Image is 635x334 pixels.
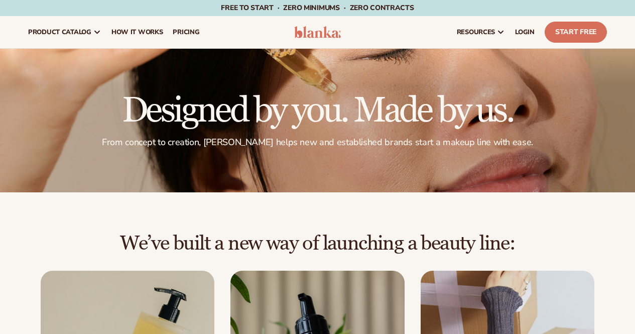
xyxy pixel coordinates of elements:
[23,16,106,48] a: product catalog
[28,93,607,129] h1: Designed by you. Made by us.
[111,28,163,36] span: How It Works
[168,16,204,48] a: pricing
[221,3,414,13] span: Free to start · ZERO minimums · ZERO contracts
[510,16,540,48] a: LOGIN
[452,16,510,48] a: resources
[515,28,535,36] span: LOGIN
[28,137,607,148] p: From concept to creation, [PERSON_NAME] helps new and established brands start a makeup line with...
[28,28,91,36] span: product catalog
[294,26,341,38] img: logo
[28,233,607,255] h2: We’ve built a new way of launching a beauty line:
[173,28,199,36] span: pricing
[106,16,168,48] a: How It Works
[545,22,607,43] a: Start Free
[457,28,495,36] span: resources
